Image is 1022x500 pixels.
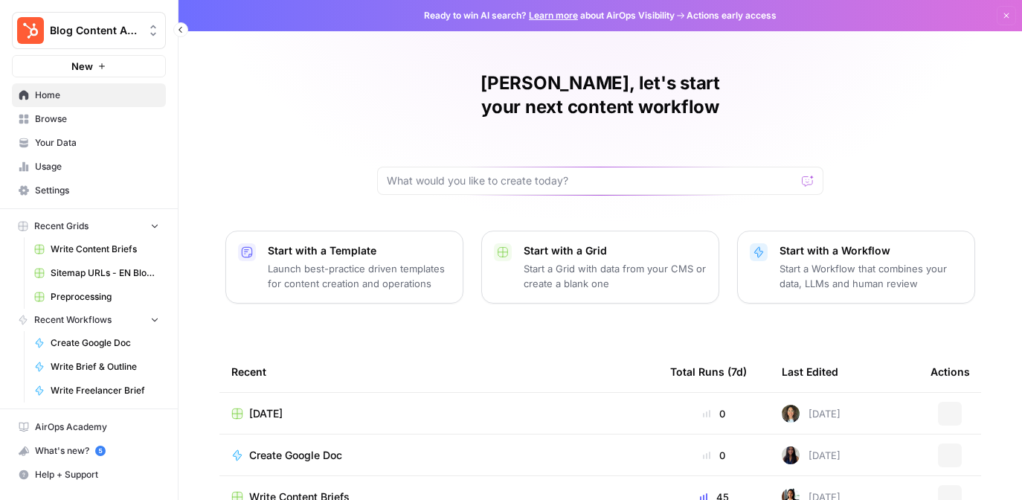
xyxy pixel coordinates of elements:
[782,446,800,464] img: rox323kbkgutb4wcij4krxobkpon
[12,309,166,331] button: Recent Workflows
[231,406,646,421] a: [DATE]
[782,351,838,392] div: Last Edited
[35,184,159,197] span: Settings
[17,17,44,44] img: Blog Content Action Plan Logo
[737,231,975,304] button: Start with a WorkflowStart a Workflow that combines your data, LLMs and human review
[50,23,140,38] span: Blog Content Action Plan
[670,448,758,463] div: 0
[51,360,159,374] span: Write Brief & Outline
[12,131,166,155] a: Your Data
[529,10,578,21] a: Learn more
[12,55,166,77] button: New
[34,313,112,327] span: Recent Workflows
[524,261,707,291] p: Start a Grid with data from your CMS or create a blank one
[28,261,166,285] a: Sitemap URLs - EN Blog - Sheet1 (1).csv
[12,179,166,202] a: Settings
[12,415,166,439] a: AirOps Academy
[51,336,159,350] span: Create Google Doc
[35,89,159,102] span: Home
[782,446,841,464] div: [DATE]
[34,219,89,233] span: Recent Grids
[28,285,166,309] a: Preprocessing
[13,440,165,462] div: What's new?
[481,231,719,304] button: Start with a GridStart a Grid with data from your CMS or create a blank one
[98,447,102,455] text: 5
[12,107,166,131] a: Browse
[35,112,159,126] span: Browse
[28,331,166,355] a: Create Google Doc
[231,351,646,392] div: Recent
[377,71,823,119] h1: [PERSON_NAME], let's start your next content workflow
[35,136,159,150] span: Your Data
[225,231,463,304] button: Start with a TemplateLaunch best-practice driven templates for content creation and operations
[268,243,451,258] p: Start with a Template
[28,379,166,403] a: Write Freelancer Brief
[35,160,159,173] span: Usage
[51,266,159,280] span: Sitemap URLs - EN Blog - Sheet1 (1).csv
[268,261,451,291] p: Launch best-practice driven templates for content creation and operations
[12,439,166,463] button: What's new? 5
[782,405,800,423] img: 2lxmex1b25e6z9c9ikx19pg4vxoo
[35,468,159,481] span: Help + Support
[231,448,646,463] a: Create Google Doc
[71,59,93,74] span: New
[12,155,166,179] a: Usage
[51,290,159,304] span: Preprocessing
[780,261,962,291] p: Start a Workflow that combines your data, LLMs and human review
[524,243,707,258] p: Start with a Grid
[780,243,962,258] p: Start with a Workflow
[687,9,777,22] span: Actions early access
[12,215,166,237] button: Recent Grids
[12,83,166,107] a: Home
[670,406,758,421] div: 0
[782,405,841,423] div: [DATE]
[931,351,970,392] div: Actions
[12,463,166,487] button: Help + Support
[249,448,342,463] span: Create Google Doc
[51,243,159,256] span: Write Content Briefs
[424,9,675,22] span: Ready to win AI search? about AirOps Visibility
[249,406,283,421] span: [DATE]
[670,351,747,392] div: Total Runs (7d)
[28,237,166,261] a: Write Content Briefs
[51,384,159,397] span: Write Freelancer Brief
[35,420,159,434] span: AirOps Academy
[12,12,166,49] button: Workspace: Blog Content Action Plan
[28,355,166,379] a: Write Brief & Outline
[95,446,106,456] a: 5
[387,173,796,188] input: What would you like to create today?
